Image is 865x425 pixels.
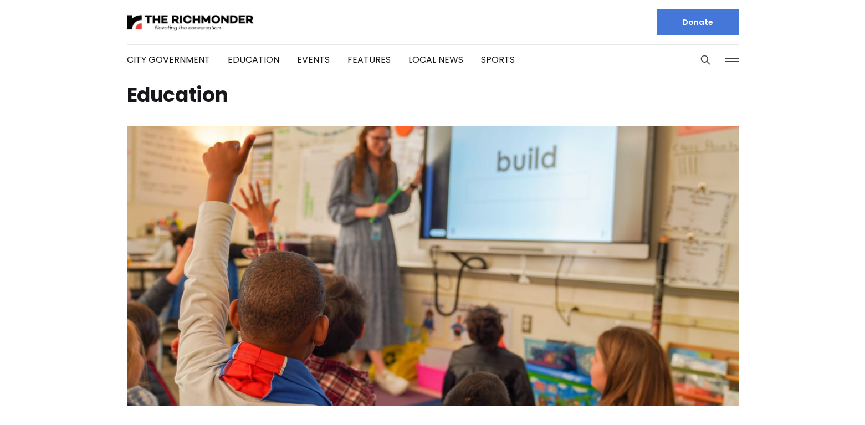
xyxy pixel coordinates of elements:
[408,53,463,66] a: Local News
[127,13,254,32] img: The Richmonder
[228,53,279,66] a: Education
[481,53,515,66] a: Sports
[297,53,330,66] a: Events
[127,86,739,104] h1: Education
[127,53,210,66] a: City Government
[657,9,739,35] a: Donate
[771,371,865,425] iframe: portal-trigger
[347,53,391,66] a: Features
[697,52,714,68] button: Search this site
